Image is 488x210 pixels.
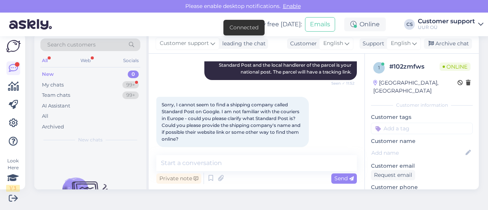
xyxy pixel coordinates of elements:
span: Online [440,63,470,71]
div: 99+ [122,91,139,99]
div: Customer information [371,102,473,109]
div: Connected [230,24,258,32]
span: 1 [378,65,380,71]
div: 0 [128,71,139,78]
div: Team chats [42,91,70,99]
p: Customer name [371,137,473,145]
div: # 102zmfws [389,62,440,71]
div: Socials [122,56,140,66]
div: [GEOGRAPHIC_DATA], [GEOGRAPHIC_DATA] [373,79,457,95]
span: 11:58 [159,147,187,153]
span: Seen ✓ 11:52 [326,80,355,86]
div: All [40,56,49,66]
span: Enable [281,3,303,10]
div: Archived [42,123,64,131]
div: Online [344,18,386,31]
p: Customer tags [371,113,473,121]
span: New chats [78,136,103,143]
button: Emails [305,17,335,32]
a: Customer supportUUR OÜ [418,18,483,30]
div: 1 / 3 [6,185,20,192]
span: Search customers [47,41,96,49]
div: Support [360,40,384,48]
span: English [323,39,343,48]
span: English [391,39,411,48]
div: Archive chat [424,38,472,49]
div: All [42,112,48,120]
div: My chats [42,81,64,89]
input: Add a tag [371,123,473,134]
input: Add name [371,149,464,157]
img: Askly Logo [6,40,21,52]
div: Look Here [6,157,20,192]
span: Sorry, I cannot seem to find a shipping company called Standard Post on Google. I am not familiar... [162,102,302,142]
div: Try free [DATE]: [240,20,302,29]
div: Private note [156,173,201,184]
div: Customer [287,40,317,48]
div: 99+ [122,81,139,89]
div: New [42,71,54,78]
div: Web [79,56,92,66]
div: UUR OÜ [418,24,475,30]
div: Customer support [418,18,475,24]
p: Customer email [371,162,473,170]
span: Send [334,175,354,182]
span: Customer support [160,39,209,48]
span: Hello! Parcels to [GEOGRAPHIC_DATA] will be shipped with Standard Post and the local handlerer of... [215,55,353,75]
div: CS [404,19,415,30]
p: Customer phone [371,183,473,191]
div: Request email [371,170,415,180]
div: leading the chat [219,40,266,48]
div: AI Assistant [42,102,70,110]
